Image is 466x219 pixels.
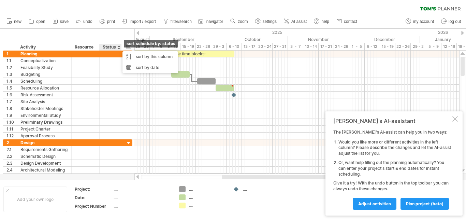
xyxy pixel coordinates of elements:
[338,139,451,156] li: Would you like more or different activities in the left column? Please describe the changes and l...
[449,19,461,24] span: log out
[303,43,319,50] div: 10 - 14
[120,17,158,26] a: import / export
[6,78,17,84] div: 1.4
[197,17,225,26] a: navigator
[395,43,411,50] div: 22 - 26
[344,19,357,24] span: contact
[20,57,68,64] div: Conceptualization
[6,112,17,119] div: 1.9
[171,19,192,24] span: filter/search
[253,17,279,26] a: settings
[206,19,223,24] span: navigator
[6,105,17,112] div: 1.8
[20,98,68,105] div: Site Analysis
[20,105,68,112] div: Stakeholder Meetings
[189,186,226,192] div: ....
[114,186,171,192] div: ....
[263,19,277,24] span: settings
[319,43,334,50] div: 17 - 21
[334,43,349,50] div: 24 - 28
[291,19,307,24] span: AI assist
[196,43,211,50] div: 22 - 26
[380,43,395,50] div: 15 - 19
[103,44,118,51] div: Status
[288,43,303,50] div: 3 - 7
[288,36,349,43] div: November 2025
[14,19,21,24] span: new
[98,17,117,26] a: print
[20,133,68,139] div: Approval Process
[6,146,17,153] div: 2.1
[36,19,45,24] span: open
[114,195,171,201] div: ....
[107,19,115,24] span: print
[6,92,17,98] div: 1.6
[211,43,227,50] div: 29 - 3
[180,43,196,50] div: 15 - 19
[6,174,17,180] div: 2.5
[161,17,194,26] a: filter/search
[6,85,17,91] div: 1.5
[404,17,436,26] a: my account
[6,139,17,146] div: 2
[217,36,288,43] div: October 2025
[321,19,329,24] span: help
[20,139,68,146] div: Design
[312,17,331,26] a: help
[242,43,257,50] div: 13 - 17
[20,174,68,180] div: Structural Engineering
[6,98,17,105] div: 1.7
[189,194,226,200] div: ....
[20,92,68,98] div: Risk Assessment
[150,36,217,43] div: September 2025
[426,43,441,50] div: 5 - 9
[20,51,68,57] div: Planning
[20,126,68,132] div: Project Charter
[20,160,68,166] div: Design Development
[3,187,67,212] div: Add your own logo
[75,186,112,192] div: Project:
[6,119,17,125] div: 1.10
[353,198,396,210] a: Adjust activities
[60,19,69,24] span: save
[6,64,17,71] div: 1.2
[20,44,68,51] div: Activity
[134,51,234,57] div: example time blocks:
[83,19,92,24] span: undo
[122,62,178,73] div: sort by date
[243,186,280,192] div: ....
[6,167,17,173] div: 2.4
[75,44,96,51] div: Resource
[20,146,68,153] div: Requirements Gathering
[6,126,17,132] div: 1.11
[20,167,68,173] div: Architectural Modeling
[6,51,17,57] div: 1
[130,19,156,24] span: import / export
[6,133,17,139] div: 1.12
[257,43,273,50] div: 20 - 24
[27,17,47,26] a: open
[114,203,171,209] div: ....
[122,51,178,62] div: sort by this column
[51,17,71,26] a: save
[229,17,250,26] a: zoom
[20,85,68,91] div: Resource Allocation
[333,118,451,124] div: [PERSON_NAME]'s AI-assistant
[20,64,68,71] div: Feasibility Study
[365,43,380,50] div: 8 - 12
[441,43,457,50] div: 12 - 16
[20,112,68,119] div: Environmental Study
[5,17,24,26] a: new
[20,71,68,78] div: Budgeting
[189,203,226,208] div: ....
[6,153,17,160] div: 2.2
[20,119,68,125] div: Preliminary Drawings
[273,43,288,50] div: 27 - 31
[333,129,451,209] div: The [PERSON_NAME]'s AI-assist can help you in two ways: Give it a try! With the undo button in th...
[20,153,68,160] div: Schematic Design
[6,57,17,64] div: 1.1
[20,78,68,84] div: Scheduling
[75,195,112,201] div: Date:
[75,203,112,209] div: Project Number
[349,43,365,50] div: 1 - 5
